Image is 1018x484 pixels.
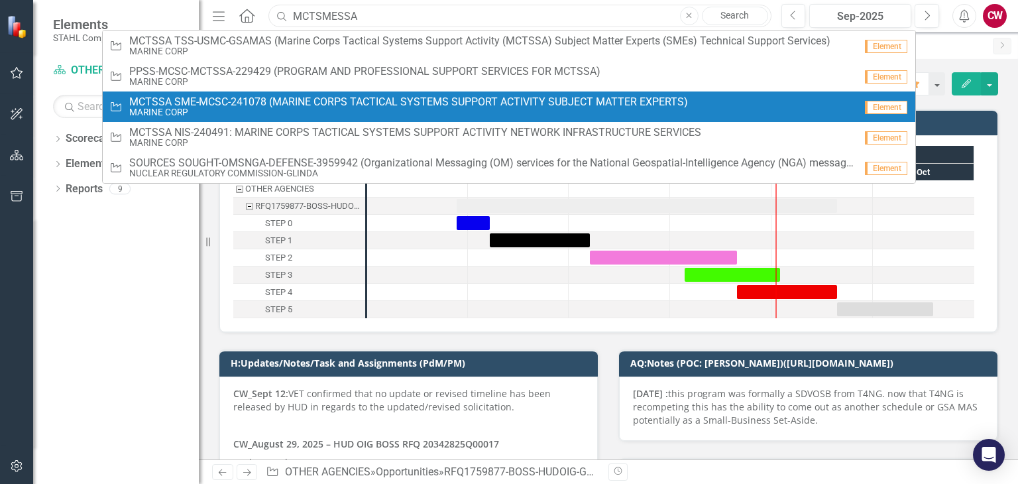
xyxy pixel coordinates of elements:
[103,61,916,91] a: PPSS-MCSC-MCTSSA-229429 (PROGRAM AND PROFESSIONAL SUPPORT SERVICES FOR MCTSSA)MARINE CORPElement
[444,465,810,478] div: RFQ1759877-BOSS-HUDOIG-GSAMAS (Business Operations Support Services)
[6,15,30,38] img: ClearPoint Strategy
[233,387,584,416] p: VET confirmed that no update or revised timeline has been released by HUD in regards to the updat...
[255,198,361,215] div: RFQ1759877-BOSS-HUDOIG-GSAMAS (Business Operations Support Services)
[233,456,288,469] strong: Background
[129,96,688,108] span: MCTSSA SME-MCSC-241078 (MARINE CORPS TACTICAL SYSTEMS SUPPORT ACTIVITY SUBJECT MATTER EXPERTS)
[103,122,916,152] a: MCTSSA NIS-240491: MARINE CORPS TACTICAL SYSTEMS SUPPORT ACTIVITY NETWORK INFRASTRUCTURE SERVICES...
[233,232,365,249] div: STEP 1
[53,32,128,43] small: STAHL Companies
[265,267,292,284] div: STEP 3
[231,358,591,368] h3: H:Updates/Notes/Task and Assignments (PdM/PM)
[129,46,830,56] small: MARINE CORP
[103,152,916,183] a: SOURCES SOUGHT-OMSNGA-DEFENSE-3959942 (Organizational Messaging (OM) services for the National Ge...
[233,267,365,284] div: STEP 3
[490,233,590,247] div: Task: Start date: 2025-06-07 End date: 2025-07-07
[865,131,907,145] span: Element
[457,199,837,213] div: Task: Start date: 2025-05-28 End date: 2025-09-20
[103,30,916,61] a: MCTSSA TSS-USMC-GSAMAS (Marine Corps Tactical Systems Support Activity (MCTSSA) Subject Matter Ex...
[233,249,365,267] div: STEP 2
[233,198,365,215] div: Task: Start date: 2025-05-28 End date: 2025-09-20
[590,251,737,265] div: Task: Start date: 2025-07-07 End date: 2025-08-21
[129,107,688,117] small: MARINE CORP
[233,284,365,301] div: STEP 4
[865,70,907,84] span: Element
[53,17,128,32] span: Elements
[233,215,365,232] div: STEP 0
[983,4,1007,28] button: CW
[837,302,933,316] div: Task: Start date: 2025-09-20 End date: 2025-10-19
[265,232,292,249] div: STEP 1
[233,198,365,215] div: RFQ1759877-BOSS-HUDOIG-GSAMAS (Business Operations Support Services)
[265,215,292,232] div: STEP 0
[865,101,907,114] span: Element
[873,164,974,181] div: Oct
[245,180,314,198] div: OTHER AGENCIES
[865,40,907,53] span: Element
[633,387,668,400] strong: [DATE] :
[53,63,186,78] a: OTHER AGENCIES
[265,249,292,267] div: STEP 2
[66,131,120,147] a: Scorecards
[630,358,991,368] h3: AQ:Notes (POC: [PERSON_NAME])([URL][DOMAIN_NAME])
[129,168,855,178] small: NUCLEAR REGULATORY COMMISSION-GLINDA
[233,438,499,450] strong: CW_August 29, 2025 – HUD OIG BOSS RFQ 20342825Q00017
[376,465,439,478] a: Opportunities
[233,180,365,198] div: Task: OTHER AGENCIES Start date: 2025-05-28 End date: 2025-05-29
[265,301,292,318] div: STEP 5
[109,183,131,194] div: 9
[129,66,600,78] span: PPSS-MCSC-MCTSSA-229429 (PROGRAM AND PROFESSIONAL SUPPORT SERVICES FOR MCTSSA)
[633,387,984,427] p: this program was formally a SDVOSB from T4NG. now that T4NG is recompeting this has the ability t...
[129,77,600,87] small: MARINE CORP
[685,268,780,282] div: Task: Start date: 2025-08-05 End date: 2025-09-03
[702,7,768,25] a: Search
[233,284,365,301] div: Task: Start date: 2025-08-21 End date: 2025-09-20
[129,138,701,148] small: MARINE CORP
[129,35,830,47] span: MCTSSA TSS-USMC-GSAMAS (Marine Corps Tactical Systems Support Activity (MCTSSA) Subject Matter Ex...
[973,439,1005,471] div: Open Intercom Messenger
[233,301,365,318] div: Task: Start date: 2025-09-20 End date: 2025-10-19
[268,5,771,28] input: Search ClearPoint...
[233,232,365,249] div: Task: Start date: 2025-06-07 End date: 2025-07-07
[233,387,288,400] strong: CW_Sept 12:
[457,216,490,230] div: Task: Start date: 2025-05-28 End date: 2025-06-07
[737,285,837,299] div: Task: Start date: 2025-08-21 End date: 2025-09-20
[129,157,855,169] span: SOURCES SOUGHT-OMSNGA-DEFENSE-3959942 (Organizational Messaging (OM) services for the National Ge...
[233,180,365,198] div: OTHER AGENCIES
[66,156,110,172] a: Elements
[865,162,907,175] span: Element
[233,267,365,284] div: Task: Start date: 2025-08-05 End date: 2025-09-03
[285,465,370,478] a: OTHER AGENCIES
[266,465,598,480] div: » »
[809,4,911,28] button: Sep-2025
[129,127,701,139] span: MCTSSA NIS-240491: MARINE CORPS TACTICAL SYSTEMS SUPPORT ACTIVITY NETWORK INFRASTRUCTURE SERVICES
[103,91,916,122] a: MCTSSA SME-MCSC-241078 (MARINE CORPS TACTICAL SYSTEMS SUPPORT ACTIVITY SUBJECT MATTER EXPERTS)MAR...
[53,95,186,118] input: Search Below...
[814,9,907,25] div: Sep-2025
[66,182,103,197] a: Reports
[233,249,365,267] div: Task: Start date: 2025-07-07 End date: 2025-08-21
[233,301,365,318] div: STEP 5
[265,284,292,301] div: STEP 4
[233,215,365,232] div: Task: Start date: 2025-05-28 End date: 2025-06-07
